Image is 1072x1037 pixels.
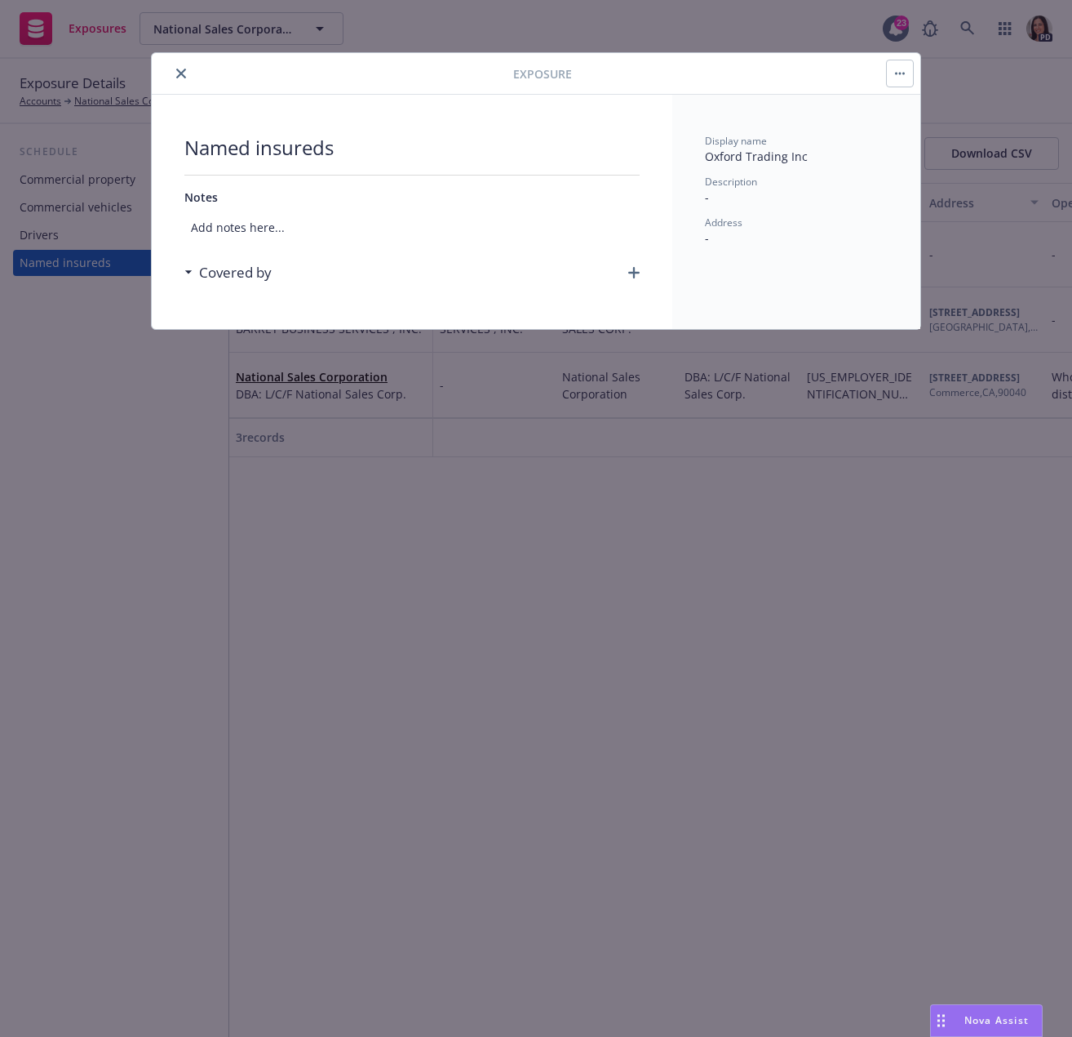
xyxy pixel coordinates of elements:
button: close [171,64,191,83]
span: Address [705,216,742,229]
span: Nova Assist [964,1013,1029,1027]
span: Named insureds [184,134,640,162]
span: Add notes here... [184,212,640,243]
button: Nova Assist [930,1004,1043,1037]
h3: Covered by [199,262,272,283]
span: - [705,230,709,246]
span: Oxford Trading Inc [705,149,808,164]
span: Display name [705,134,767,148]
span: Exposure [513,65,572,82]
span: Notes [184,189,218,205]
span: Description [705,175,757,189]
span: - [705,189,709,205]
div: Drag to move [931,1005,951,1036]
div: Covered by [184,262,272,283]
